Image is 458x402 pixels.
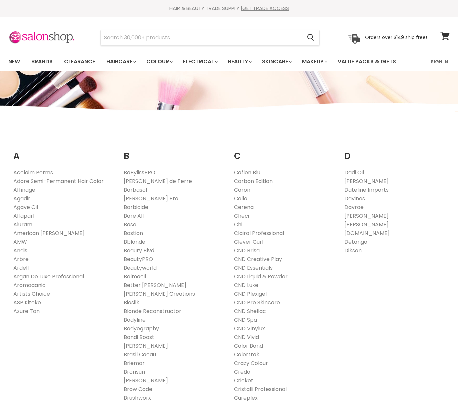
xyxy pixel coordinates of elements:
[124,229,143,237] a: Bastion
[427,55,452,69] a: Sign In
[101,30,302,45] input: Search
[234,307,266,315] a: CND Shellac
[234,325,265,332] a: CND Vinylux
[333,55,401,69] a: Value Packs & Gifts
[101,55,140,69] a: Haircare
[124,307,181,315] a: Blonde Reconstructor
[234,141,334,163] h2: C
[344,212,389,220] a: [PERSON_NAME]
[124,212,144,220] a: Bare All
[3,55,25,69] a: New
[124,351,156,358] a: Brasil Cacau
[344,169,364,176] a: Dadi Oil
[59,55,100,69] a: Clearance
[124,299,139,306] a: Biosilk
[124,169,155,176] a: BaBylissPRO
[13,212,35,220] a: Alfaparf
[344,238,367,246] a: Detango
[124,255,153,263] a: BeautyPRO
[234,186,250,194] a: Caron
[297,55,331,69] a: Makeup
[124,316,146,324] a: Bodyline
[124,377,168,384] a: [PERSON_NAME]
[124,394,151,402] a: Brushworx
[13,229,85,237] a: American [PERSON_NAME]
[344,195,365,202] a: Davines
[26,55,58,69] a: Brands
[234,177,273,185] a: Carbon Edition
[234,221,242,228] a: Chi
[344,141,445,163] h2: D
[234,394,258,402] a: Cureplex
[257,55,296,69] a: Skincare
[13,247,27,254] a: Andis
[13,169,53,176] a: Acclaim Perms
[13,290,50,298] a: Artists Choice
[234,368,250,376] a: Credo
[234,247,260,254] a: CND Brisa
[13,238,27,246] a: AMW
[13,195,30,202] a: Agadir
[234,377,253,384] a: Cricket
[124,333,154,341] a: Bondi Boost
[124,281,186,289] a: Better [PERSON_NAME]
[234,316,257,324] a: CND Spa
[124,195,178,202] a: [PERSON_NAME] Pro
[13,264,29,272] a: Ardell
[365,34,427,40] p: Orders over $149 ship free!
[124,290,195,298] a: [PERSON_NAME] Creations
[124,273,146,280] a: Belmacil
[234,169,260,176] a: Caflon Blu
[13,255,29,263] a: Arbre
[234,290,267,298] a: CND Plexigel
[344,186,389,194] a: Dateline Imports
[3,52,414,71] ul: Main menu
[13,307,40,315] a: Azure Tan
[234,195,247,202] a: Cello
[344,229,390,237] a: [DOMAIN_NAME]
[124,342,168,350] a: [PERSON_NAME]
[178,55,222,69] a: Electrical
[13,281,46,289] a: Aromaganic
[124,385,152,393] a: Brow Code
[242,5,289,12] a: GET TRADE ACCESS
[13,186,35,194] a: Affinage
[124,247,154,254] a: Beauty Blvd
[13,221,32,228] a: Aluram
[302,30,319,45] button: Search
[124,368,145,376] a: Bronsun
[344,177,389,185] a: [PERSON_NAME]
[234,299,280,306] a: CND Pro Skincare
[234,273,288,280] a: CND Liquid & Powder
[234,229,284,237] a: Clairol Professional
[13,203,38,211] a: Agave Oil
[124,141,224,163] h2: B
[234,342,263,350] a: Color Bond
[141,55,177,69] a: Colour
[234,385,287,393] a: Cristalli Professional
[234,238,263,246] a: Clever Curl
[344,247,362,254] a: Dikson
[124,203,148,211] a: Barbicide
[234,212,249,220] a: Checi
[234,203,254,211] a: Cerena
[13,141,114,163] h2: A
[13,177,104,185] a: Adore Semi-Permanent Hair Color
[223,55,256,69] a: Beauty
[344,221,389,228] a: [PERSON_NAME]
[13,273,84,280] a: Argan De Luxe Professional
[234,255,282,263] a: CND Creative Play
[100,30,320,46] form: Product
[124,238,145,246] a: Bblonde
[124,325,159,332] a: Bodyography
[344,203,364,211] a: Davroe
[124,186,147,194] a: Barbasol
[124,177,192,185] a: [PERSON_NAME] de Terre
[234,264,273,272] a: CND Essentials
[234,351,259,358] a: Colortrak
[13,299,41,306] a: ASP Kitoko
[124,359,145,367] a: Briemar
[234,281,258,289] a: CND Luxe
[124,221,136,228] a: Base
[234,333,259,341] a: CND Vivid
